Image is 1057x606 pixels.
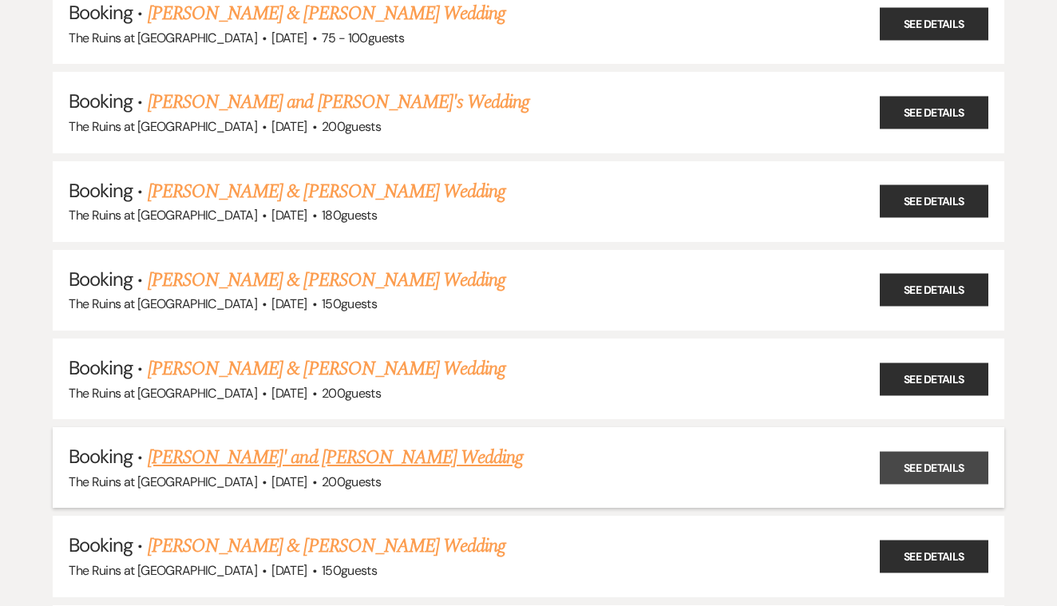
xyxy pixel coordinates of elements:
[69,355,133,380] span: Booking
[271,207,307,224] span: [DATE]
[271,30,307,46] span: [DATE]
[322,30,404,46] span: 75 - 100 guests
[271,118,307,135] span: [DATE]
[322,562,377,579] span: 150 guests
[880,185,988,218] a: See Details
[69,118,257,135] span: The Ruins at [GEOGRAPHIC_DATA]
[880,97,988,129] a: See Details
[880,362,988,395] a: See Details
[69,89,133,113] span: Booking
[69,533,133,557] span: Booking
[69,385,257,402] span: The Ruins at [GEOGRAPHIC_DATA]
[69,473,257,490] span: The Ruins at [GEOGRAPHIC_DATA]
[322,295,377,312] span: 150 guests
[271,295,307,312] span: [DATE]
[69,207,257,224] span: The Ruins at [GEOGRAPHIC_DATA]
[880,541,988,573] a: See Details
[148,532,505,560] a: [PERSON_NAME] & [PERSON_NAME] Wedding
[69,30,257,46] span: The Ruins at [GEOGRAPHIC_DATA]
[271,473,307,490] span: [DATE]
[322,207,377,224] span: 180 guests
[69,267,133,291] span: Booking
[322,473,381,490] span: 200 guests
[880,274,988,307] a: See Details
[148,177,505,206] a: [PERSON_NAME] & [PERSON_NAME] Wedding
[322,385,381,402] span: 200 guests
[148,443,524,472] a: [PERSON_NAME]' and [PERSON_NAME] Wedding
[69,295,257,312] span: The Ruins at [GEOGRAPHIC_DATA]
[271,562,307,579] span: [DATE]
[69,444,133,469] span: Booking
[148,88,530,117] a: [PERSON_NAME] and [PERSON_NAME]'s Wedding
[148,266,505,295] a: [PERSON_NAME] & [PERSON_NAME] Wedding
[271,385,307,402] span: [DATE]
[880,451,988,484] a: See Details
[69,562,257,579] span: The Ruins at [GEOGRAPHIC_DATA]
[69,178,133,203] span: Booking
[148,354,505,383] a: [PERSON_NAME] & [PERSON_NAME] Wedding
[880,7,988,40] a: See Details
[322,118,381,135] span: 200 guests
